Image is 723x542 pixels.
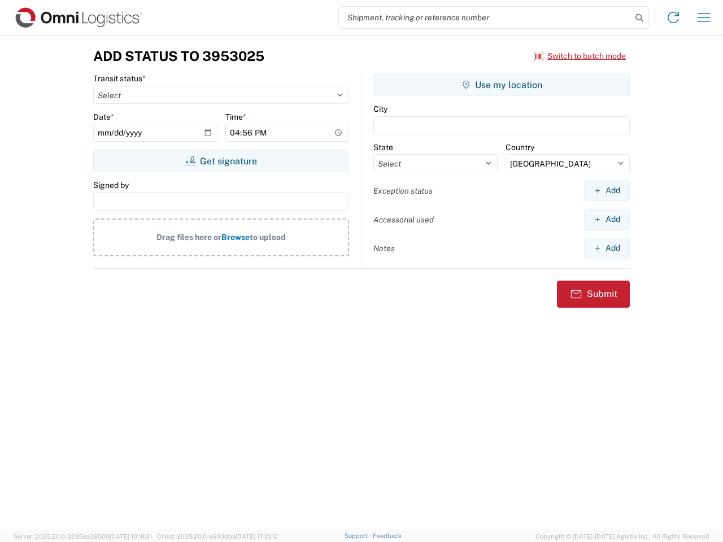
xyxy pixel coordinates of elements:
span: Browse [221,233,250,242]
label: Country [506,142,534,152]
span: [DATE] 10:18:31 [110,533,152,540]
a: Support [345,532,373,539]
button: Add [584,238,630,259]
span: Copyright © [DATE]-[DATE] Agistix Inc., All Rights Reserved [535,531,709,541]
button: Submit [557,281,630,308]
label: Date [93,112,114,122]
label: Signed by [93,180,129,190]
label: State [373,142,393,152]
h3: Add Status to 3953025 [93,48,264,64]
span: [DATE] 17:21:12 [236,533,278,540]
span: Drag files here or [156,233,221,242]
span: to upload [250,233,286,242]
label: Exception status [373,186,433,196]
span: Server: 2025.20.0-32d5ea39505 [14,533,152,540]
input: Shipment, tracking or reference number [339,7,631,28]
label: Accessorial used [373,215,434,225]
button: Get signature [93,150,349,172]
button: Switch to batch mode [534,47,626,65]
label: Notes [373,243,395,253]
button: Add [584,209,630,230]
label: Time [225,112,246,122]
label: Transit status [93,73,146,84]
span: Client: 2025.20.0-e640dba [157,533,278,540]
label: City [373,104,387,114]
a: Feedback [373,532,402,539]
button: Use my location [373,73,630,96]
button: Add [584,180,630,201]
